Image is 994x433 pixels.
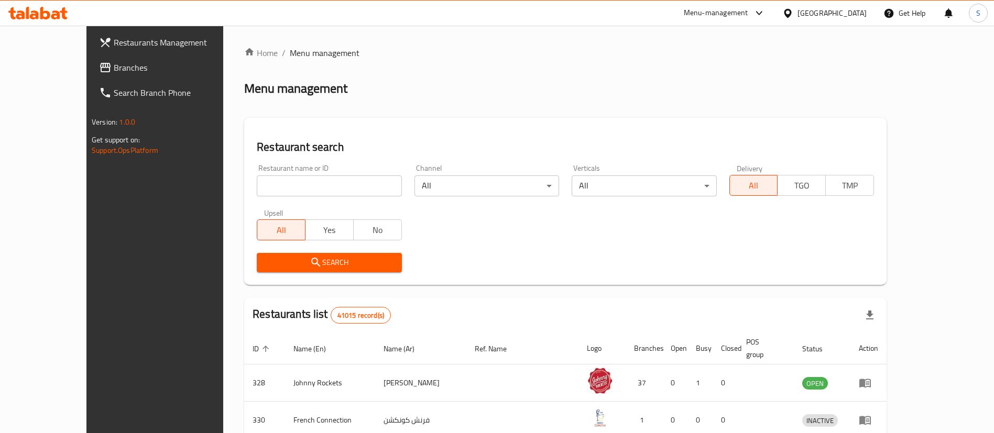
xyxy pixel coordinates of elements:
td: 328 [244,364,285,402]
span: Ref. Name [475,342,520,355]
span: All [261,223,301,238]
nav: breadcrumb [244,47,887,59]
a: Support.OpsPlatform [92,143,158,157]
span: Name (Ar) [384,342,428,355]
a: Search Branch Phone [91,80,253,105]
span: Search [265,256,393,269]
h2: Restaurants list [253,306,391,324]
div: Total records count [331,307,391,324]
div: OPEN [802,377,828,390]
label: Delivery [737,164,763,172]
a: Branches [91,55,253,80]
li: / [282,47,286,59]
span: Menu management [290,47,359,59]
td: 0 [662,364,687,402]
span: Version: [92,115,117,129]
td: 1 [687,364,713,402]
th: Busy [687,332,713,364]
img: French Connection [587,405,613,431]
span: ID [253,342,272,355]
div: Menu-management [684,7,748,19]
td: Johnny Rockets [285,364,375,402]
span: 41015 record(s) [331,310,390,320]
td: 0 [713,364,738,402]
span: 1.0.0 [119,115,135,129]
span: INACTIVE [802,415,838,427]
button: Yes [305,219,354,240]
div: All [572,175,716,196]
label: Upsell [264,209,283,216]
span: POS group [746,336,781,361]
button: All [729,175,778,196]
span: S [976,7,980,19]
div: Export file [857,303,882,328]
div: All [414,175,559,196]
span: Restaurants Management [114,36,244,49]
button: TMP [825,175,874,196]
a: Restaurants Management [91,30,253,55]
span: TGO [782,178,822,193]
button: Search [257,253,401,272]
th: Open [662,332,687,364]
th: Action [850,332,887,364]
span: Get support on: [92,133,140,147]
button: TGO [777,175,826,196]
span: All [734,178,774,193]
th: Branches [626,332,662,364]
span: Yes [310,223,349,238]
span: No [358,223,398,238]
div: Menu [859,414,878,426]
th: Closed [713,332,738,364]
div: Menu [859,376,878,389]
img: Johnny Rockets [587,368,613,394]
div: [GEOGRAPHIC_DATA] [798,7,867,19]
td: [PERSON_NAME] [375,364,466,402]
span: Branches [114,61,244,74]
button: No [353,219,402,240]
input: Search for restaurant name or ID.. [257,175,401,196]
span: OPEN [802,378,828,390]
span: Name (En) [293,342,340,355]
span: Status [802,342,836,355]
td: 37 [626,364,662,402]
button: All [257,219,305,240]
h2: Restaurant search [257,139,874,155]
a: Home [244,47,278,59]
span: TMP [830,178,870,193]
h2: Menu management [244,80,347,97]
th: Logo [578,332,626,364]
span: Search Branch Phone [114,86,244,99]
